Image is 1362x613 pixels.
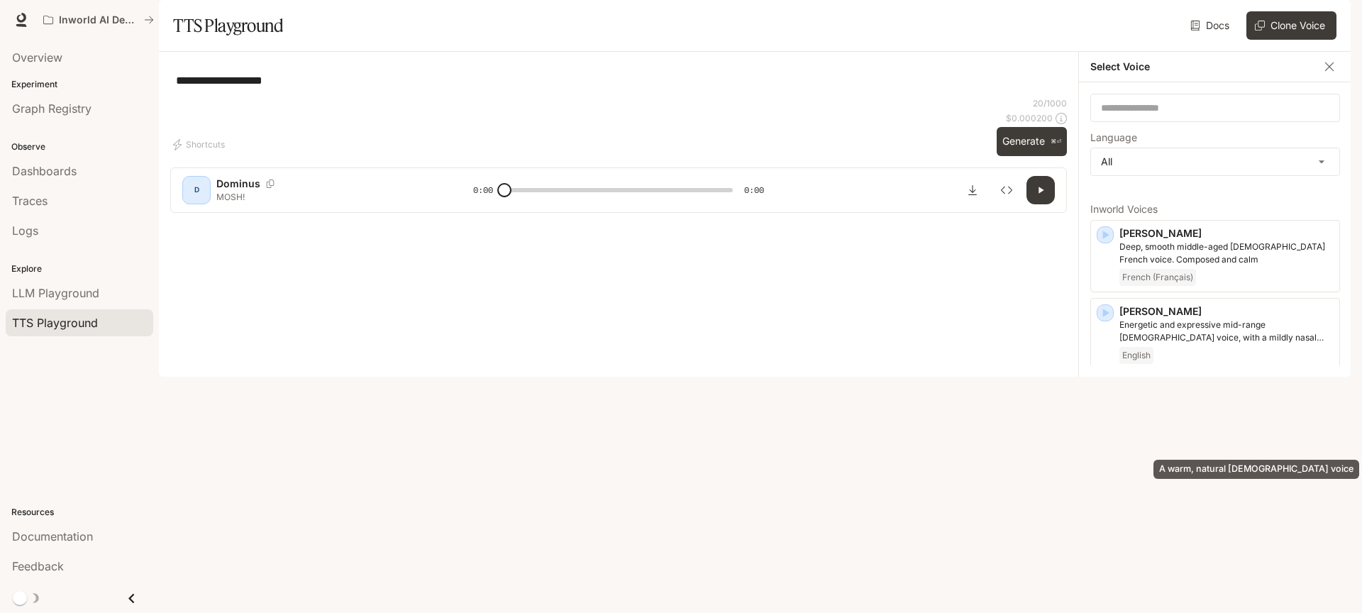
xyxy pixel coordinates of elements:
[1119,319,1334,344] p: Energetic and expressive mid-range male voice, with a mildly nasal quality
[1051,138,1061,146] p: ⌘⏎
[958,176,987,204] button: Download audio
[216,191,439,203] p: MOSH!
[1119,304,1334,319] p: [PERSON_NAME]
[997,127,1067,156] button: Generate⌘⏎
[1246,11,1336,40] button: Clone Voice
[260,180,280,188] button: Copy Voice ID
[473,183,493,197] span: 0:00
[1090,133,1137,143] p: Language
[170,133,231,156] button: Shortcuts
[216,177,260,191] p: Dominus
[1153,460,1359,479] div: A warm, natural [DEMOGRAPHIC_DATA] voice
[37,6,160,34] button: All workspaces
[1090,204,1340,214] p: Inworld Voices
[1119,347,1153,364] span: English
[1033,97,1067,109] p: 20 / 1000
[1119,241,1334,266] p: Deep, smooth middle-aged male French voice. Composed and calm
[1006,112,1053,124] p: $ 0.000200
[1119,226,1334,241] p: [PERSON_NAME]
[744,183,764,197] span: 0:00
[59,14,138,26] p: Inworld AI Demos
[173,11,283,40] h1: TTS Playground
[1119,269,1196,286] span: French (Français)
[1187,11,1235,40] a: Docs
[1091,148,1339,175] div: All
[992,176,1021,204] button: Inspect
[185,179,208,201] div: D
